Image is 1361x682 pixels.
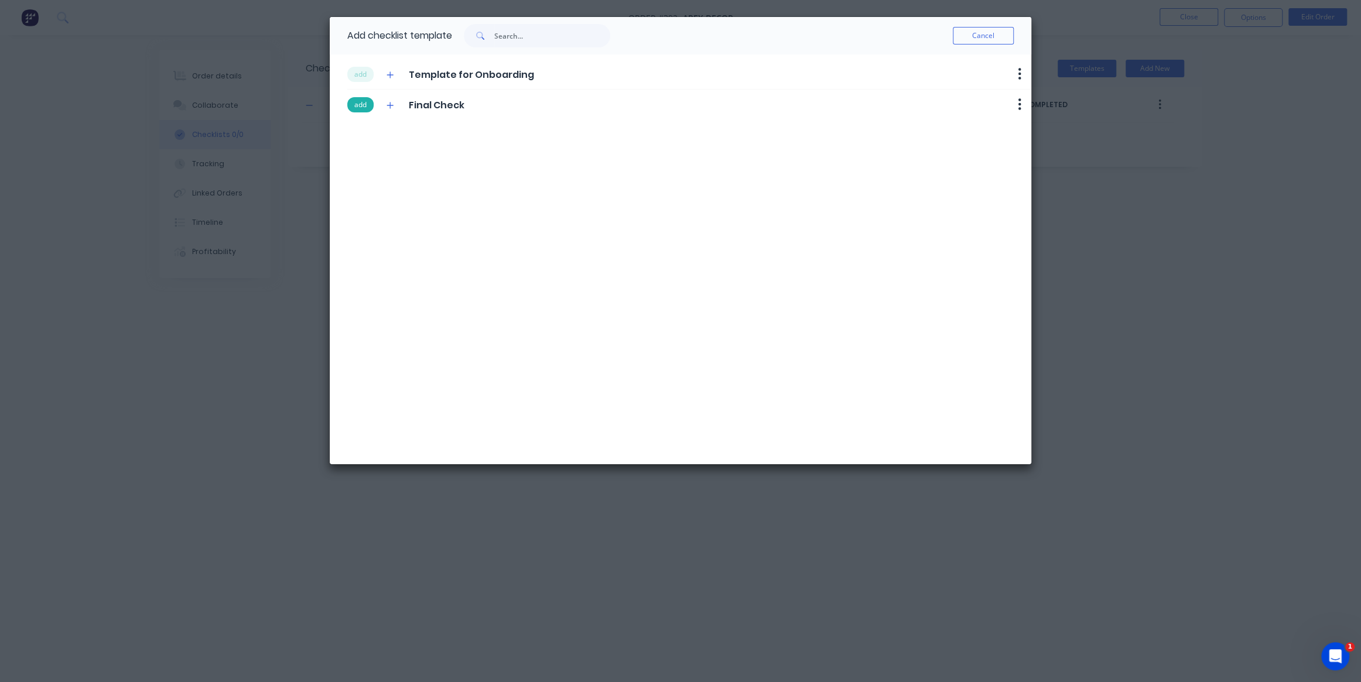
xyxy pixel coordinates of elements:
span: Final Check [409,98,464,112]
button: Cancel [953,27,1014,44]
div: Add checklist template [347,17,452,54]
input: Search... [494,24,610,47]
span: 1 [1345,642,1355,652]
iframe: Intercom live chat [1321,642,1349,670]
span: Template for Onboarding [409,68,534,82]
button: add [347,67,374,82]
button: add [347,97,374,112]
